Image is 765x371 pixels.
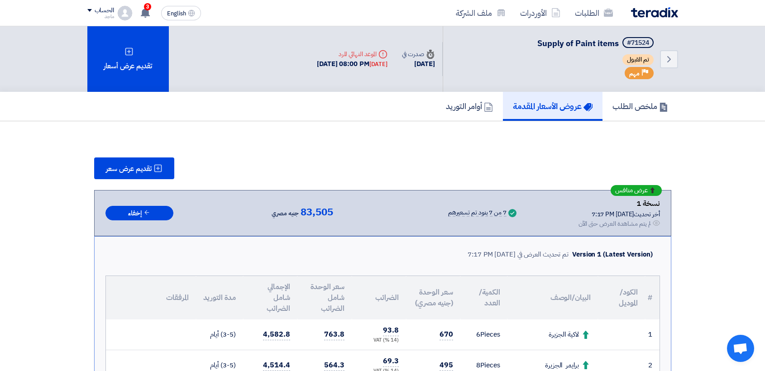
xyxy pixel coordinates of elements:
th: المرفقات [106,276,196,319]
img: Teradix logo [631,7,678,18]
div: صدرت في [402,49,435,59]
div: تم تحديث العرض في [DATE] 7:17 PM [468,249,569,260]
span: 763.8 [324,329,344,340]
h5: ملخص الطلب [612,101,668,111]
th: البيان/الوصف [507,276,598,319]
span: 4,582.8 [263,329,290,340]
a: ملخص الطلب [602,92,678,121]
a: عروض الأسعار المقدمة [503,92,602,121]
td: 1 [645,319,660,350]
div: [DATE] 08:00 PM [317,59,387,69]
div: برايمر الجزيرة [515,360,591,371]
div: أخر تحديث [DATE] 7:17 PM [579,209,660,219]
div: الموعد النهائي للرد [317,49,387,59]
th: سعر الوحدة (جنيه مصري) [406,276,460,319]
h5: Supply of Paint items [537,37,655,50]
div: Version 1 (Latest Version) [572,249,652,260]
button: إخفاء [105,206,173,221]
th: مدة التوريد [196,276,243,319]
div: [DATE] [402,59,435,69]
span: جنيه مصري [272,208,299,219]
span: English [167,10,186,17]
span: 4,514.4 [263,360,290,371]
span: تم القبول [622,54,654,65]
div: 7 من 7 بنود تم تسعيرهم [448,209,507,217]
div: ماجد [87,14,114,19]
div: نسخة 1 [579,198,660,209]
div: لاكية الجزيرة [515,329,591,340]
span: 83,505 [301,207,333,218]
div: [DATE] [369,60,387,69]
span: 93.8 [383,325,399,336]
div: (14 %) VAT [359,337,399,344]
a: ملف الشركة [449,2,513,24]
span: 69.3 [383,356,399,367]
th: الكمية/العدد [460,276,507,319]
span: 495 [440,360,453,371]
div: تقديم عرض أسعار [87,26,169,92]
th: الإجمالي شامل الضرائب [243,276,297,319]
th: # [645,276,660,319]
span: Supply of Paint items [537,37,619,49]
span: 564.3 [324,360,344,371]
h5: عروض الأسعار المقدمة [513,101,593,111]
span: 8 [476,360,480,370]
span: 6 [476,329,480,339]
th: الضرائب [352,276,406,319]
button: تقديم عرض سعر [94,157,174,179]
div: الحساب [95,7,114,14]
a: أوامر التوريد [436,92,503,121]
a: الطلبات [568,2,620,24]
div: #71524 [627,40,649,46]
h5: أوامر التوريد [446,101,493,111]
span: عرض منافس [615,187,648,194]
div: Open chat [727,335,754,362]
div: لم يتم مشاهدة العرض حتى الآن [579,219,651,228]
img: profile_test.png [118,6,132,20]
td: (3-5) أيام [196,319,243,350]
a: الأوردرات [513,2,568,24]
span: مهم [629,69,640,78]
span: 670 [440,329,453,340]
th: الكود/الموديل [598,276,645,319]
span: 3 [144,3,151,10]
td: Pieces [460,319,507,350]
button: English [161,6,201,20]
th: سعر الوحدة شامل الضرائب [297,276,352,319]
span: تقديم عرض سعر [106,165,152,172]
